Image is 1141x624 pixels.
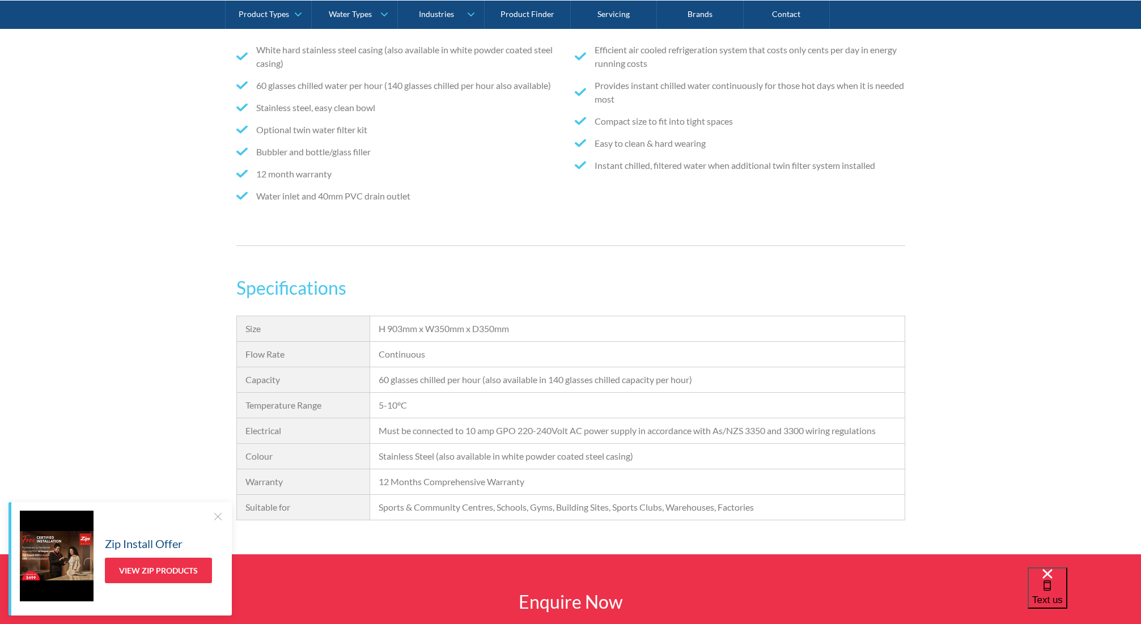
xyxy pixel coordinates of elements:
div: 12 Months Comprehensive Warranty [379,475,896,489]
li: Provides instant chilled water continuously for those hot days when it is needed most [575,79,905,106]
div: Size [245,322,362,336]
div: Product Types [239,9,289,19]
img: Zip Install Offer [20,511,94,601]
div: Water Types [329,9,372,19]
iframe: podium webchat widget bubble [1028,567,1141,624]
div: Flow Rate [245,347,362,361]
li: Optional twin water filter kit [236,123,566,137]
div: H 903mm x W350mm x D350mm [379,322,896,336]
a: View Zip Products [105,558,212,583]
li: White hard stainless steel casing (also available in white powder coated steel casing) [236,43,566,70]
div: Stainless Steel (also available in white powder coated steel casing) [379,449,896,463]
li: Water inlet and 40mm PVC drain outlet [236,189,566,203]
div: Electrical [245,424,362,438]
li: Instant chilled, filtered water when additional twin filter system installed [575,159,905,172]
h2: Enquire Now [406,588,735,615]
div: Sports & Community Centres, Schools, Gyms, Building Sites, Sports Clubs, Warehouses, Factories [379,500,896,514]
div: 5-10°C [379,398,896,412]
li: Efficient air cooled refrigeration system that costs only cents per day in energy running costs [575,43,905,70]
div: Warranty [245,475,362,489]
h3: Specifications [236,274,905,302]
div: Continuous [379,347,896,361]
div: 60 glasses chilled per hour (also available in 140 glasses chilled capacity per hour) [379,373,896,387]
li: Compact size to fit into tight spaces [575,114,905,128]
div: Temperature Range [245,398,362,412]
div: Colour [245,449,362,463]
div: Suitable for [245,500,362,514]
div: Industries [419,9,454,19]
li: Bubbler and bottle/glass filler [236,145,566,159]
div: Must be connected to 10 amp GPO 220-240Volt AC power supply in accordance with As/NZS 3350 and 33... [379,424,896,438]
li: 60 glasses chilled water per hour (140 glasses chilled per hour also available) [236,79,566,92]
div: Capacity [245,373,362,387]
li: Easy to clean & hard wearing [575,137,905,150]
li: Stainless steel, easy clean bowl [236,101,566,114]
li: 12 month warranty [236,167,566,181]
h5: Zip Install Offer [105,535,183,552]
